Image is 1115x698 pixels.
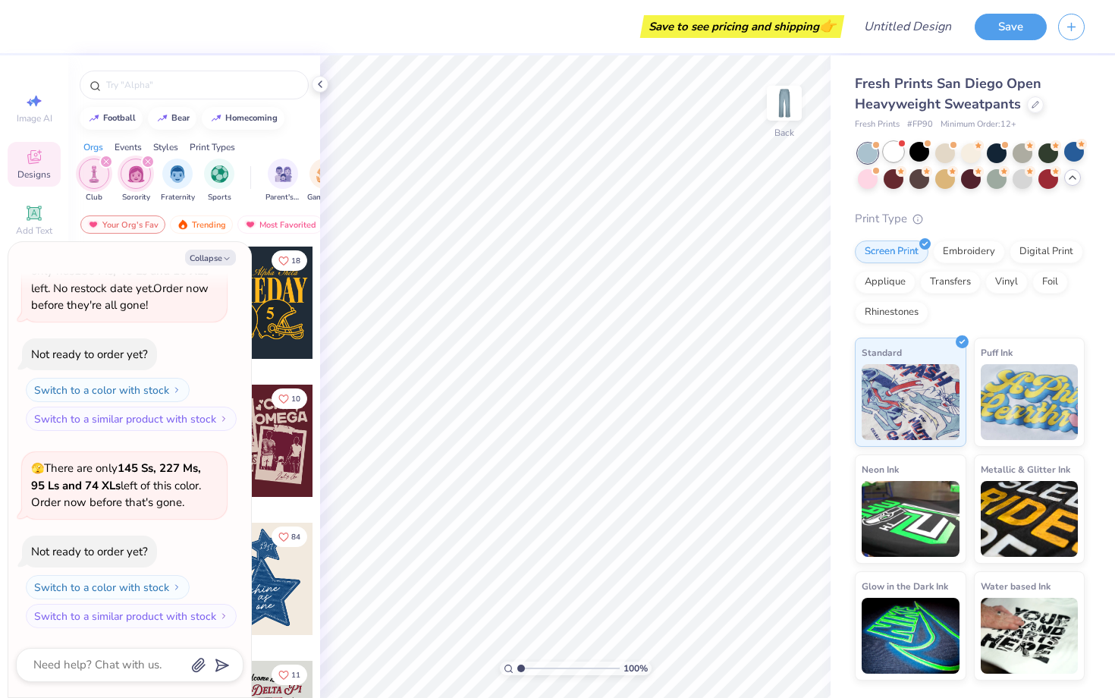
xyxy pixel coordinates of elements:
span: Club [86,192,102,203]
button: Switch to a color with stock [26,378,190,402]
div: Save to see pricing and shipping [644,15,840,38]
div: Digital Print [1010,241,1083,263]
button: Like [272,388,307,409]
div: Styles [153,140,178,154]
img: Water based Ink [981,598,1079,674]
span: Water based Ink [981,578,1051,594]
img: most_fav.gif [244,219,256,230]
button: Like [272,250,307,271]
div: Screen Print [855,241,928,263]
span: Sports [208,192,231,203]
div: Rhinestones [855,301,928,324]
span: Fraternity [161,192,195,203]
img: Back [769,88,799,118]
img: Glow in the Dark Ink [862,598,960,674]
span: Neon Ink [862,461,899,477]
div: filter for Sports [204,159,234,203]
strong: 145 Ss, 227 Ms, 95 Ls and 74 XLs [31,461,201,493]
button: Collapse [185,250,236,266]
img: Neon Ink [862,481,960,557]
div: Most Favorited [237,215,323,234]
div: Trending [170,215,233,234]
img: Metallic & Glitter Ink [981,481,1079,557]
span: Add Text [16,225,52,237]
img: Standard [862,364,960,440]
span: Standard [862,344,902,360]
div: Print Types [190,140,235,154]
span: 11 [291,671,300,679]
span: 🫣 [31,461,44,476]
input: Try "Alpha" [105,77,299,93]
span: Fresh Prints [855,118,900,131]
button: Like [272,665,307,685]
div: Applique [855,271,916,294]
div: Transfers [920,271,981,294]
span: Designs [17,168,51,181]
div: Vinyl [985,271,1028,294]
img: Puff Ink [981,364,1079,440]
span: Game Day [307,192,342,203]
button: filter button [307,159,342,203]
img: Sorority Image [127,165,145,183]
div: filter for Game Day [307,159,342,203]
div: Orgs [83,140,103,154]
img: Switch to a color with stock [172,385,181,395]
img: Sports Image [211,165,228,183]
div: homecoming [225,114,278,122]
span: 10 [291,395,300,403]
div: Foil [1032,271,1068,294]
img: trend_line.gif [210,114,222,123]
span: 18 [291,257,300,265]
span: Fresh Prints San Diego Open Heavyweight Sweatpants [855,74,1041,113]
div: filter for Fraternity [161,159,195,203]
button: Switch to a similar product with stock [26,604,237,628]
button: Switch to a color with stock [26,575,190,599]
div: Embroidery [933,241,1005,263]
div: Not ready to order yet? [31,544,148,559]
input: Untitled Design [852,11,963,42]
span: Sorority [122,192,150,203]
img: Game Day Image [316,165,334,183]
img: trend_line.gif [156,114,168,123]
span: Image AI [17,112,52,124]
img: Club Image [86,165,102,183]
button: homecoming [202,107,284,130]
img: trending.gif [177,219,189,230]
button: Switch to a similar product with stock [26,407,237,431]
span: 100 % [623,662,648,675]
img: Switch to a similar product with stock [219,414,228,423]
img: Switch to a similar product with stock [219,612,228,621]
span: Parent's Weekend [265,192,300,203]
div: filter for Club [79,159,109,203]
img: most_fav.gif [87,219,99,230]
button: filter button [204,159,234,203]
button: Save [975,14,1047,40]
span: Minimum Order: 12 + [941,118,1016,131]
span: Metallic & Glitter Ink [981,461,1070,477]
div: Your Org's Fav [80,215,165,234]
div: Not ready to order yet? [31,347,148,362]
button: bear [148,107,196,130]
span: Glow in the Dark Ink [862,578,948,594]
img: Switch to a color with stock [172,583,181,592]
div: football [103,114,136,122]
button: football [80,107,143,130]
span: # FP90 [907,118,933,131]
button: filter button [121,159,151,203]
div: filter for Parent's Weekend [265,159,300,203]
button: filter button [79,159,109,203]
img: trend_line.gif [88,114,100,123]
button: filter button [161,159,195,203]
button: filter button [265,159,300,203]
div: filter for Sorority [121,159,151,203]
img: Fraternity Image [169,165,186,183]
span: 👉 [819,17,836,35]
button: Like [272,527,307,547]
span: 84 [291,533,300,541]
span: There are only left of this color. Order now before that's gone. [31,461,201,510]
div: Back [774,126,794,140]
img: Parent's Weekend Image [275,165,292,183]
span: Puff Ink [981,344,1013,360]
div: Print Type [855,210,1085,228]
div: bear [171,114,190,122]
